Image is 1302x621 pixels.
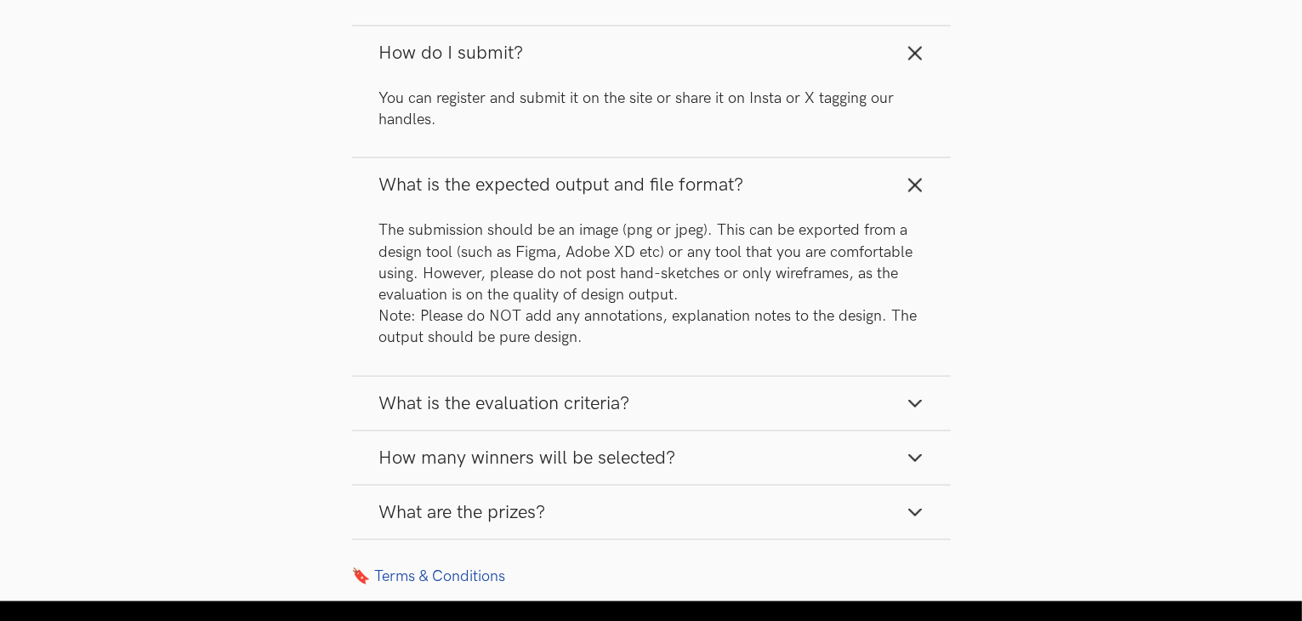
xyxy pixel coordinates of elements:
[352,377,951,430] button: What is the evaluation criteria?
[379,501,546,524] span: What are the prizes?
[379,174,744,197] span: What is the expected output and file format?
[379,219,924,348] p: The submission should be an image (png or jpeg). This can be exported from a design tool (such as...
[352,486,951,539] button: What are the prizes?
[379,88,924,130] p: You can register and submit it on the site or share it on Insta or X tagging our handles.
[352,80,951,157] div: How do I submit?
[379,447,676,470] span: How many winners will be selected?
[379,392,630,415] span: What is the evaluation criteria?
[352,26,951,80] button: How do I submit?
[352,158,951,212] button: What is the expected output and file format?
[352,212,951,375] div: What is the expected output and file format?
[379,42,524,65] span: How do I submit?
[352,567,951,586] a: 🔖 Terms & Conditions
[352,431,951,485] button: How many winners will be selected?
